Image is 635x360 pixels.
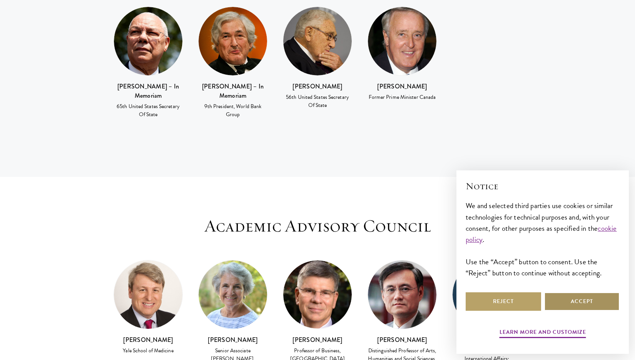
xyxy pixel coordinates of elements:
h3: [PERSON_NAME] – In Memoriam [198,82,267,100]
div: Former Prime Minister Canada [368,93,437,101]
button: Reject [466,292,541,311]
a: cookie policy [466,223,617,245]
div: Yale School of Medicine [114,347,183,355]
h3: [PERSON_NAME] [198,335,267,345]
div: We and selected third parties use cookies or similar technologies for technical purposes and, wit... [466,200,620,278]
div: 56th United States Secretary Of State [283,93,352,109]
h3: [PERSON_NAME] – In Memoriam [114,82,183,100]
button: Learn more and customize [500,327,586,339]
div: 65th United States Secretary Of State [114,102,183,118]
h3: [PERSON_NAME] [368,335,437,345]
h3: [PERSON_NAME] [114,335,183,345]
button: Accept [544,292,620,311]
h3: Academic Advisory Council [198,215,437,237]
h2: Notice [466,180,620,193]
div: 9th President, World Bank Group [198,102,267,118]
h3: [PERSON_NAME] [368,82,437,91]
h3: [PERSON_NAME] [283,335,352,345]
h3: [PERSON_NAME] [283,82,352,91]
